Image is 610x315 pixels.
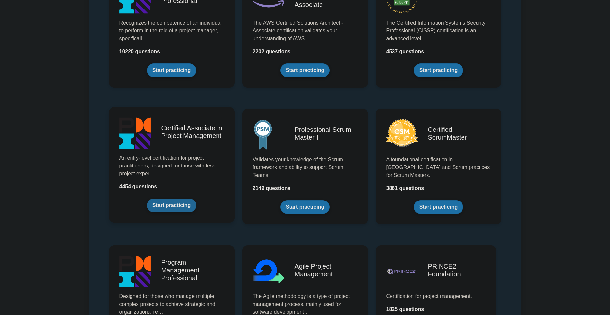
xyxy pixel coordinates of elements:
a: Start practicing [280,63,330,77]
a: Start practicing [280,200,330,214]
a: Start practicing [147,199,196,212]
a: Start practicing [414,200,463,214]
a: Start practicing [147,63,196,77]
a: Start practicing [414,63,463,77]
